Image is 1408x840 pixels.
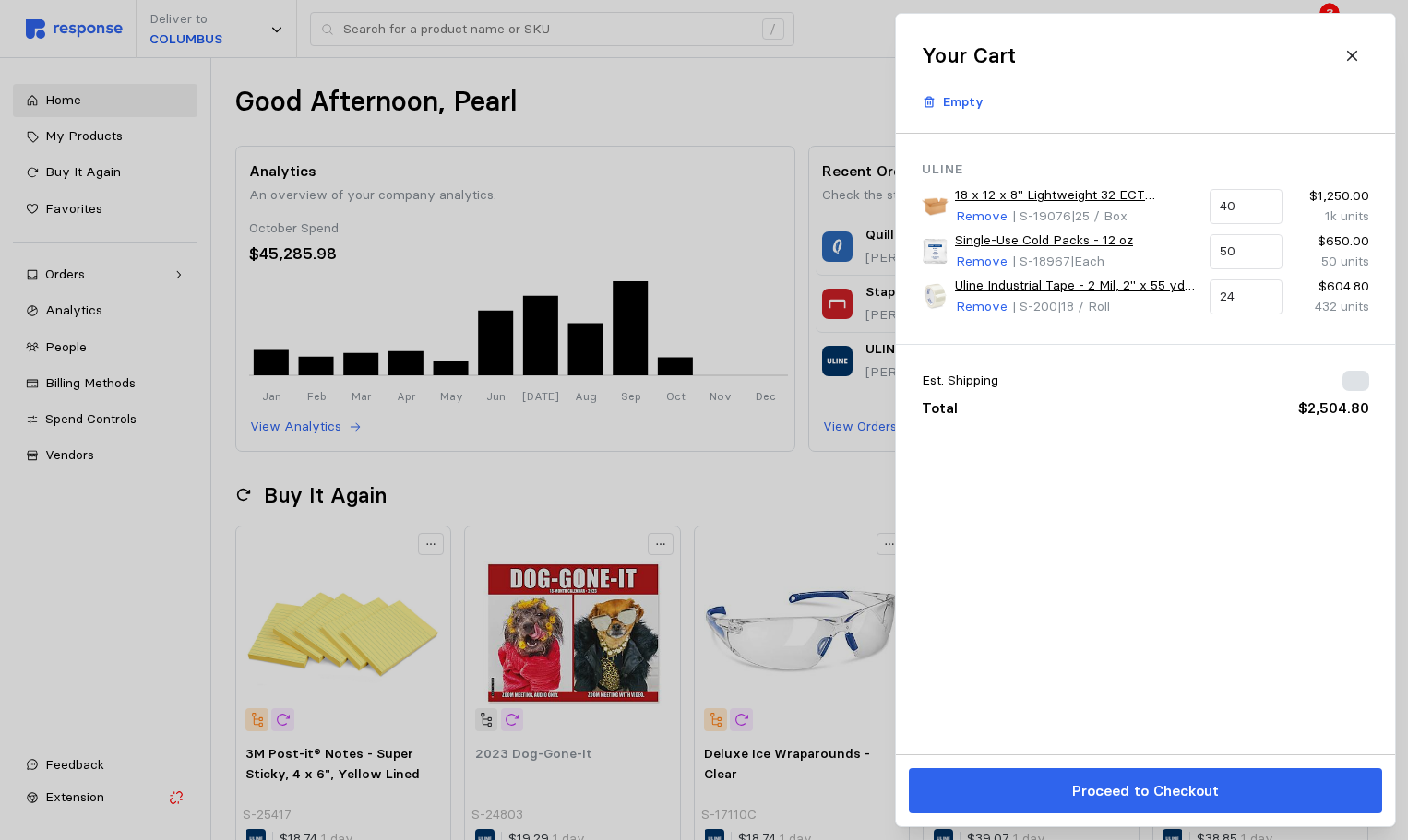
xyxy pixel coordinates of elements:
input: Qty [1220,235,1271,268]
p: Proceed to Checkout [1071,779,1218,802]
img: S-19076 [922,194,949,220]
p: Remove [956,207,1008,227]
a: Single-Use Cold Packs - 12 oz [955,231,1133,251]
span: | 18 / Roll [1056,298,1109,314]
a: 18 x 12 x 8" Lightweight 32 ECT Corrugated Boxes [955,185,1197,206]
p: Total [922,396,958,420]
span: | Each [1069,253,1104,269]
p: Est. Shipping [922,371,998,391]
p: 432 units [1295,297,1368,317]
p: Remove [956,297,1008,317]
button: Remove [955,296,1008,318]
span: | S-200 [1011,298,1056,314]
p: $2,504.80 [1297,396,1368,420]
input: Qty [1220,190,1271,223]
p: $604.80 [1295,277,1368,297]
span: | S-19076 [1011,207,1070,224]
p: $650.00 [1295,231,1368,252]
img: S-200 [922,283,949,310]
a: Uline Industrial Tape - 2 Mil, 2" x 55 yds, Clear [955,276,1197,296]
button: Remove [955,206,1008,228]
p: $1,250.00 [1295,186,1368,207]
button: Empty [912,85,994,120]
p: Uline [922,160,1369,180]
button: Remove [955,251,1008,273]
input: Qty [1220,280,1271,314]
img: S-18967 [922,238,949,265]
p: 50 units [1295,252,1368,272]
p: 1k units [1295,207,1368,227]
span: | 25 / Box [1070,207,1127,224]
span: | S-18967 [1011,253,1069,269]
button: Proceed to Checkout [909,768,1382,813]
h2: Your Cart [922,41,1016,70]
p: Empty [943,92,984,112]
p: Remove [956,252,1008,272]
